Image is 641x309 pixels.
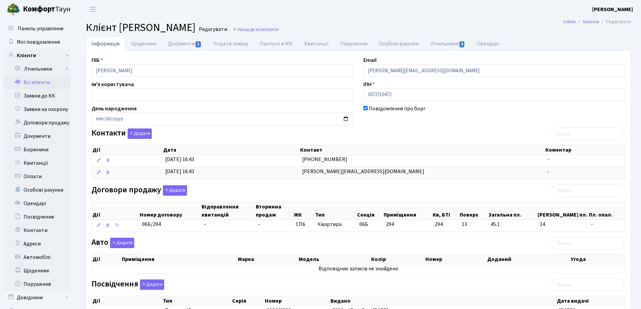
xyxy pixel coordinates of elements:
[487,255,570,264] th: Доданий
[299,145,545,155] th: Контакт
[237,255,298,264] th: Марка
[302,168,424,175] span: [PERSON_NAME][EMAIL_ADDRESS][DOMAIN_NAME]
[3,183,71,197] a: Особові рахунки
[383,202,432,220] th: Приміщення
[570,255,625,264] th: Угода
[195,41,201,47] span: 1
[125,37,162,51] a: Щоденник
[92,128,152,139] label: Контакти
[165,168,194,175] span: [DATE] 16:43
[3,103,71,116] a: Заявки на охорону
[537,202,588,220] th: [PERSON_NAME] пл.
[3,277,71,291] a: Порушення
[302,156,347,163] span: [PHONE_NUMBER]
[263,26,279,33] span: Клієнти
[3,170,71,183] a: Оплати
[3,291,71,304] a: Довідники
[204,221,206,228] span: -
[373,37,424,51] a: Особові рахунки
[92,105,137,113] label: День народження
[110,238,134,248] button: Авто
[23,4,55,14] b: Комфорт
[599,18,631,26] li: Редагувати
[3,156,71,170] a: Квитанції
[459,202,488,220] th: Поверх
[92,279,164,290] label: Посвідчення
[462,221,485,228] span: 13
[17,38,60,46] span: Мої повідомлення
[318,221,354,228] span: Квартира
[551,127,625,140] input: Пошук...
[359,221,368,228] span: 06Б
[162,37,207,51] a: Документи
[108,237,134,248] a: Додати
[298,255,370,264] th: Модель
[165,156,194,163] span: [DATE] 16:43
[92,185,187,196] label: Договори продажу
[547,156,549,163] span: -
[232,296,264,306] th: Серія
[540,221,585,228] span: 14
[142,221,161,228] span: 06Б/294
[128,128,152,139] button: Контакти
[583,18,599,25] a: Клієнти
[163,185,187,196] button: Договори продажу
[139,202,201,220] th: Номер договору
[92,255,121,264] th: Дії
[551,184,625,197] input: Пошук...
[92,80,134,88] label: Ім'я користувача
[264,296,329,306] th: Номер
[86,37,125,51] a: Інформація
[3,22,71,35] a: Панель управління
[425,255,487,264] th: Номер
[207,37,254,51] a: Подати заявку
[84,4,101,15] button: Переключити навігацію
[363,80,375,88] label: ІПН
[592,5,633,13] a: [PERSON_NAME]
[386,221,394,228] span: 294
[3,35,71,49] a: Мої повідомлення
[491,221,535,228] span: 45.1
[488,202,537,220] th: Загальна пл.
[3,197,71,210] a: Орендарі
[551,278,625,291] input: Пошук...
[8,62,71,76] a: Лічильники
[258,221,260,228] span: -
[293,202,315,220] th: ЖК
[545,145,625,155] th: Коментар
[3,264,71,277] a: Щоденник
[563,18,576,25] a: Admin
[255,202,293,220] th: Вторинна продаж
[7,3,20,16] img: logo.png
[432,202,459,220] th: Кв, БТІ
[471,37,505,51] a: Орендарі
[3,89,71,103] a: Заявки до КК
[296,221,312,228] span: СП6
[138,278,164,290] a: Додати
[356,202,383,220] th: Секція
[3,116,71,129] a: Договори продажу
[459,41,465,47] span: 3
[315,202,356,220] th: Тип
[140,279,164,290] button: Посвідчення
[162,296,231,306] th: Тип
[233,26,279,33] a: Назад до всіхКлієнти
[588,202,625,220] th: Пл. опал.
[3,210,71,224] a: Посвідчення
[3,237,71,250] a: Адреси
[547,168,549,175] span: -
[163,145,300,155] th: Дата
[201,202,255,220] th: Відправлення квитанцій
[334,37,373,51] a: Порушення
[92,238,134,248] label: Авто
[23,4,71,15] span: Таун
[254,37,298,51] a: Пропуск в ЖК
[3,49,71,62] a: Клієнти
[18,25,63,32] span: Панель управління
[121,255,238,264] th: Приміщення
[3,224,71,237] a: Контакти
[551,237,625,249] input: Пошук...
[92,56,103,64] label: ПІБ
[435,221,456,228] span: 294
[330,296,556,306] th: Видано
